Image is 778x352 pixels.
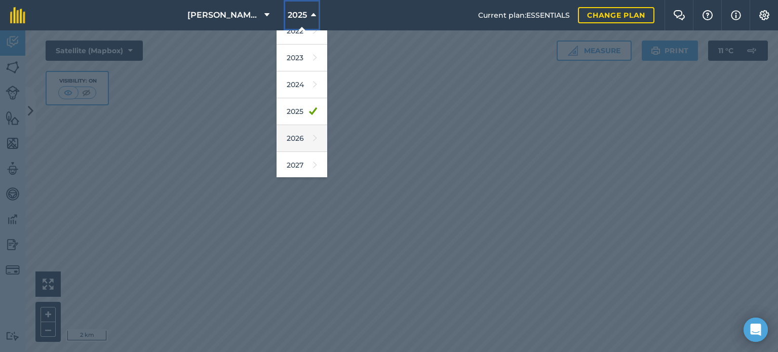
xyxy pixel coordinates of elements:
[10,7,25,23] img: fieldmargin Logo
[288,9,307,21] span: 2025
[277,152,327,179] a: 2027
[578,7,654,23] a: Change plan
[702,10,714,20] img: A question mark icon
[277,125,327,152] a: 2026
[673,10,685,20] img: Two speech bubbles overlapping with the left bubble in the forefront
[187,9,260,21] span: [PERSON_NAME] Farms
[731,9,741,21] img: svg+xml;base64,PHN2ZyB4bWxucz0iaHR0cDovL3d3dy53My5vcmcvMjAwMC9zdmciIHdpZHRoPSIxNyIgaGVpZ2h0PSIxNy...
[277,98,327,125] a: 2025
[744,318,768,342] div: Open Intercom Messenger
[758,10,770,20] img: A cog icon
[277,71,327,98] a: 2024
[277,18,327,45] a: 2022
[478,10,570,21] span: Current plan : ESSENTIALS
[277,45,327,71] a: 2023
